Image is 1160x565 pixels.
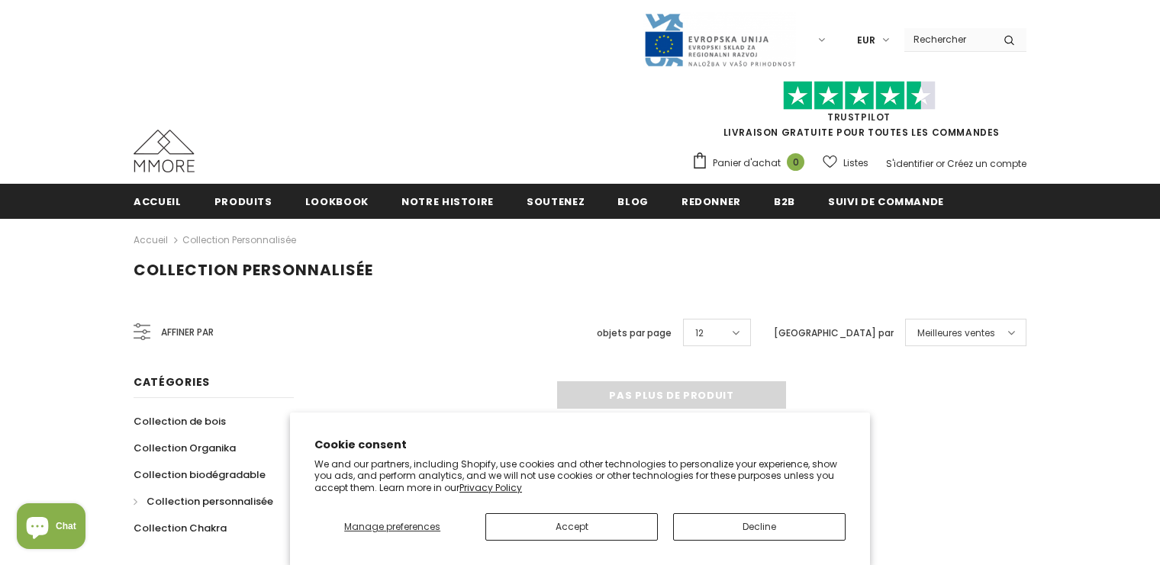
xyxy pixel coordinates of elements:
button: Manage preferences [314,513,470,541]
a: B2B [774,184,795,218]
span: or [936,157,945,170]
span: Listes [843,156,868,171]
span: Lookbook [305,194,369,209]
a: soutenez [527,184,585,218]
a: Accueil [134,184,182,218]
a: Collection personnalisée [182,233,296,246]
span: Collection biodégradable [134,467,266,482]
span: Manage preferences [344,520,440,533]
img: Javni Razpis [643,12,796,68]
span: LIVRAISON GRATUITE POUR TOUTES LES COMMANDES [691,88,1026,139]
span: Notre histoire [401,194,494,209]
a: Javni Razpis [643,33,796,46]
a: Privacy Policy [459,481,522,494]
a: Redonner [681,184,741,218]
span: Accueil [134,194,182,209]
a: TrustPilot [827,111,891,124]
button: Accept [485,513,658,541]
span: Collection Chakra [134,521,227,535]
a: Notre histoire [401,184,494,218]
span: Affiner par [161,324,214,341]
span: Meilleures ventes [917,326,995,341]
span: Blog [617,194,649,209]
a: Suivi de commande [828,184,944,218]
input: Search Site [904,28,992,50]
a: Produits [214,184,272,218]
span: soutenez [527,194,585,209]
a: Collection personnalisée [134,488,273,515]
span: Collection Organika [134,441,236,455]
a: Lookbook [305,184,369,218]
span: Suivi de commande [828,194,944,209]
span: Redonner [681,194,741,209]
span: 12 [695,326,704,341]
span: Panier d'achat [713,156,781,171]
a: Collection de bois [134,408,226,435]
a: Créez un compte [947,157,1026,170]
label: [GEOGRAPHIC_DATA] par [774,326,894,341]
a: Collection Organika [134,435,236,461]
span: EUR [857,33,875,48]
span: B2B [774,194,795,209]
span: Collection personnalisée [134,259,373,281]
a: Listes [823,149,868,176]
inbox-online-store-chat: Shopify online store chat [12,503,90,553]
span: Catégories [134,374,210,390]
a: Blog [617,184,649,218]
button: Decline [673,513,846,541]
p: We and our partners, including Shopify, use cookies and other technologies to personalize your ex... [314,458,846,494]
a: S'identifier [886,157,933,170]
span: Collection de bois [134,414,226,429]
a: Collection Chakra [134,515,227,541]
span: 0 [787,153,804,171]
span: Collection personnalisée [147,494,273,509]
img: Faites confiance aux étoiles pilotes [783,81,936,111]
h2: Cookie consent [314,437,846,453]
img: Cas MMORE [134,130,195,172]
span: Produits [214,194,272,209]
a: Collection biodégradable [134,461,266,488]
a: Accueil [134,231,168,249]
label: objets par page [597,326,672,341]
a: Panier d'achat 0 [691,152,812,175]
